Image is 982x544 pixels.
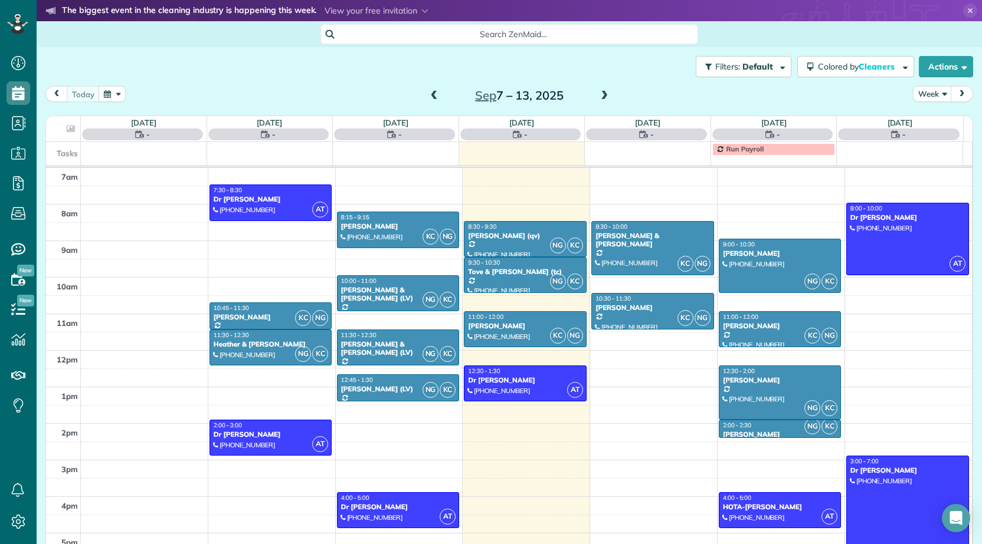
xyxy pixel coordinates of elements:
a: [DATE] [509,118,535,127]
div: [PERSON_NAME] [722,249,837,258]
div: Tove & [PERSON_NAME] (tc) [467,268,582,276]
span: 9:00 - 10:30 [723,240,755,248]
div: Heather & [PERSON_NAME] [213,340,328,348]
span: 10:00 - 11:00 [341,277,377,285]
span: - [272,128,276,140]
div: Dr [PERSON_NAME] [467,376,582,384]
span: KC [567,238,583,253]
button: next [951,86,973,102]
a: [DATE] [635,118,660,127]
span: 8:00 - 10:00 [850,205,882,212]
div: Dr [PERSON_NAME] [850,213,965,222]
button: Week [913,86,952,102]
span: AT [440,509,456,525]
span: 7:30 - 8:30 [214,186,242,194]
h2: 7 – 13, 2025 [446,89,593,102]
span: KC [677,310,693,326]
span: Filters: [715,61,740,72]
div: [PERSON_NAME] & [PERSON_NAME] (LV) [341,340,456,357]
button: Filters: Default [696,56,791,77]
span: KC [821,400,837,416]
span: NG [804,400,820,416]
div: [PERSON_NAME] & [PERSON_NAME] [595,232,710,249]
a: [DATE] [257,118,282,127]
div: [PERSON_NAME] [213,313,328,321]
a: [DATE] [383,118,408,127]
span: NG [804,273,820,289]
span: KC [440,382,456,398]
div: Dr [PERSON_NAME] [213,430,328,439]
span: AT [950,256,965,272]
span: 10:45 - 11:30 [214,304,249,312]
div: Dr [PERSON_NAME] [341,503,456,511]
a: Filters: Default [690,56,791,77]
span: Run Payroll [726,144,764,153]
span: NG [423,382,438,398]
span: 11:30 - 12:30 [341,331,377,339]
span: KC [677,256,693,272]
span: AT [567,382,583,398]
span: NG [312,310,328,326]
span: 9am [61,245,78,255]
span: 3pm [61,464,78,474]
span: - [524,128,528,140]
a: [DATE] [888,118,913,127]
a: [DATE] [131,118,156,127]
div: [PERSON_NAME] (LV) [341,385,456,393]
span: Colored by [818,61,899,72]
span: NG [295,346,311,362]
span: KC [804,328,820,344]
span: 3:00 - 7:00 [850,457,879,465]
button: Actions [919,56,973,77]
span: NG [423,346,438,362]
span: 7am [61,172,78,182]
span: 11:00 - 12:00 [723,313,758,321]
span: NG [695,310,711,326]
span: 2:00 - 3:00 [214,421,242,429]
span: KC [440,346,456,362]
div: [PERSON_NAME] & [PERSON_NAME] (LV) [341,286,456,303]
span: 4:00 - 5:00 [723,494,751,502]
button: today [67,86,100,102]
button: prev [45,86,68,102]
span: 11am [57,318,78,328]
div: [PERSON_NAME] [722,322,837,330]
span: - [146,128,150,140]
span: 8:15 - 9:15 [341,213,369,221]
a: [DATE] [761,118,787,127]
span: New [17,265,34,276]
span: 11:00 - 12:00 [468,313,503,321]
div: [PERSON_NAME] (qv) [467,232,582,240]
div: [PERSON_NAME] [341,222,456,230]
span: KC [295,310,311,326]
span: NG [440,229,456,245]
span: - [398,128,402,140]
span: 4pm [61,501,78,510]
span: KC [440,292,456,308]
div: HOTA-[PERSON_NAME] [722,503,837,511]
div: [PERSON_NAME] [722,376,837,384]
div: [PERSON_NAME] [722,430,837,439]
span: 8:30 - 9:30 [468,223,496,230]
span: 12:30 - 1:30 [468,367,500,375]
span: 12:30 - 2:00 [723,367,755,375]
span: KC [821,418,837,434]
span: NG [804,418,820,434]
span: NG [550,238,566,253]
span: Sep [475,88,496,103]
div: Dr [PERSON_NAME] [850,466,965,474]
span: 10am [57,282,78,291]
span: NG [550,273,566,289]
span: New [17,295,34,306]
div: [PERSON_NAME] [595,304,710,312]
span: 4:00 - 5:00 [341,494,369,502]
span: 1pm [61,391,78,401]
span: NG [567,328,583,344]
button: Colored byCleaners [797,56,914,77]
span: AT [312,202,328,217]
span: 10:30 - 11:30 [595,295,631,302]
span: - [650,128,654,140]
span: KC [312,346,328,362]
span: 2:00 - 2:30 [723,421,751,429]
span: NG [695,256,711,272]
